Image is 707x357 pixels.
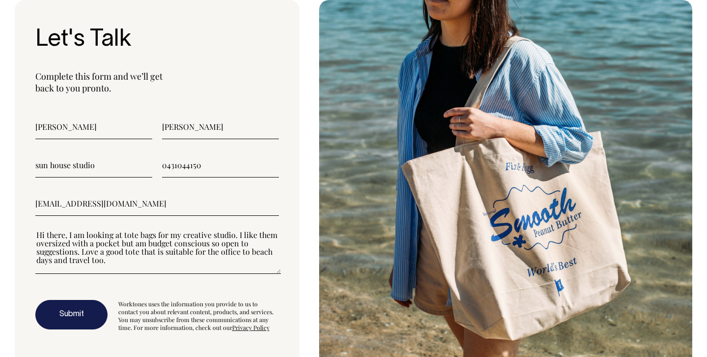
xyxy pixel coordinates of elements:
button: Submit [35,300,108,329]
input: First name (required) [35,115,152,139]
input: Business name [35,153,152,178]
a: Privacy Policy [232,324,270,331]
p: Complete this form and we’ll get back to you pronto. [35,70,279,94]
input: Last name (required) [162,115,279,139]
input: Phone (required) [162,153,279,178]
div: Worktones uses the information you provide to us to contact you about relevant content, products,... [118,300,279,331]
h3: Let's Talk [35,27,279,53]
input: Email (required) [35,191,279,216]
